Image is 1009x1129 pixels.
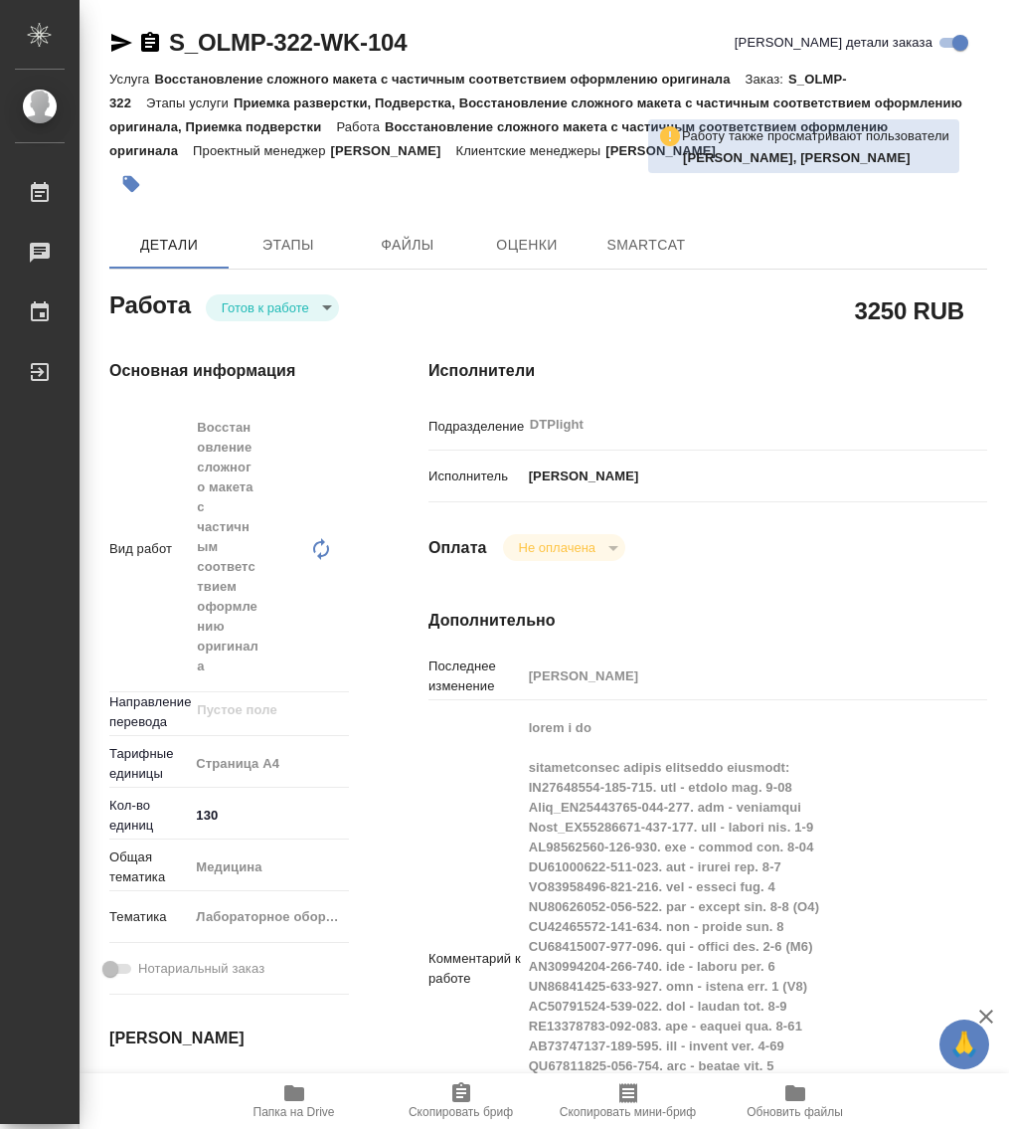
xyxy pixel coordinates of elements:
[428,417,522,437] p: Подразделение
[683,150,911,165] b: [PERSON_NAME], [PERSON_NAME]
[138,959,264,979] span: Нотариальный заказ
[939,1020,989,1069] button: 🙏
[146,95,234,110] p: Этапы услуги
[360,233,455,258] span: Файлы
[109,744,189,784] p: Тарифные единицы
[109,119,888,158] p: Восстановление сложного макета с частичным соответствием оформлению оригинала
[109,31,133,55] button: Скопировать ссылку для ЯМессенджера
[513,539,601,556] button: Не оплачена
[109,285,191,321] h2: Работа
[189,900,369,934] div: Лабораторное оборудование
[109,95,962,134] p: Приемка разверстки, Подверстка, Восстановление сложного макета с частичным соответствием оформлен...
[193,143,330,158] p: Проектный менеджер
[109,907,189,927] p: Тематика
[109,72,154,87] p: Услуга
[331,143,456,158] p: [PERSON_NAME]
[154,72,745,87] p: Восстановление сложного макета с частичным соответствием оформлению оригинала
[336,119,385,134] p: Работа
[747,1105,843,1119] span: Обновить файлы
[522,661,941,690] input: Пустое поле
[378,1073,545,1129] button: Скопировать бриф
[428,949,522,989] p: Комментарий к работе
[216,299,315,316] button: Готов к работе
[109,847,189,887] p: Общая тематика
[428,609,987,633] h4: Дополнительно
[428,536,487,560] h4: Оплата
[598,233,694,258] span: SmartCat
[189,850,369,884] div: Медицина
[605,143,731,158] p: [PERSON_NAME]
[947,1024,981,1065] span: 🙏
[428,467,522,486] p: Исполнитель
[169,29,407,56] a: S_OLMP-322-WK-104
[109,1027,349,1050] h4: [PERSON_NAME]
[746,72,788,87] p: Заказ:
[428,657,522,696] p: Последнее изменение
[109,359,349,383] h4: Основная информация
[855,293,964,327] h2: 3250 RUB
[503,534,625,561] div: Готов к работе
[138,31,162,55] button: Скопировать ссылку
[109,796,189,836] p: Кол-во единиц
[241,233,336,258] span: Этапы
[195,698,302,722] input: Пустое поле
[428,359,987,383] h4: Исполнители
[109,162,153,206] button: Добавить тэг
[189,801,349,830] input: ✎ Введи что-нибудь
[455,143,605,158] p: Клиентские менеджеры
[560,1105,696,1119] span: Скопировать мини-бриф
[735,33,932,53] span: [PERSON_NAME] детали заказа
[121,233,217,258] span: Детали
[522,467,639,486] p: [PERSON_NAME]
[253,1105,335,1119] span: Папка на Drive
[109,539,189,559] p: Вид работ
[479,233,575,258] span: Оценки
[211,1073,378,1129] button: Папка на Drive
[109,692,189,732] p: Направление перевода
[682,126,949,146] p: Работу также просматривают пользователи
[683,148,949,168] p: Сархатов Руслан, Смыслова Светлана
[545,1073,712,1129] button: Скопировать мини-бриф
[712,1073,879,1129] button: Обновить файлы
[189,747,369,781] div: Страница А4
[206,294,339,321] div: Готов к работе
[409,1105,513,1119] span: Скопировать бриф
